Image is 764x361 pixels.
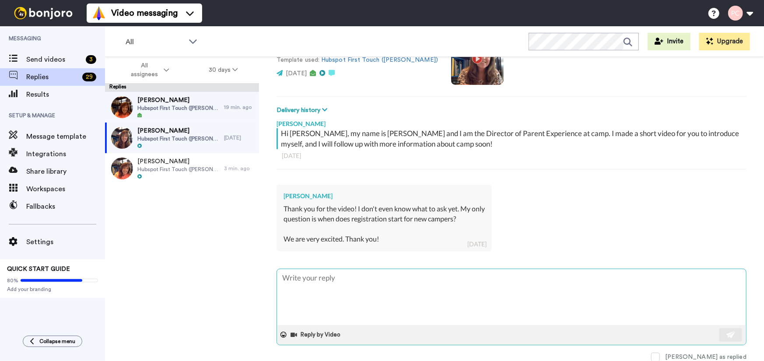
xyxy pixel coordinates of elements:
button: Upgrade [699,33,750,50]
a: Hubspot First Touch ([PERSON_NAME]) [321,57,438,63]
div: Thank you for the video! I don't even know what to ask yet. My only question is when does registr... [284,204,485,244]
img: 433b72f7-1249-4862-b4a0-e0b84314b06d-thumb.jpg [111,127,133,149]
span: Settings [26,237,105,247]
span: 80% [7,277,18,284]
div: 19 min. ago [224,104,255,111]
span: [PERSON_NAME] [137,157,220,166]
span: Workspaces [26,184,105,194]
div: 3 min. ago [224,165,255,172]
img: bj-logo-header-white.svg [11,7,76,19]
img: vm-color.svg [92,6,106,20]
div: [PERSON_NAME] [284,192,485,200]
span: Share library [26,166,105,177]
button: Invite [648,33,690,50]
div: Hi [PERSON_NAME], my name is [PERSON_NAME] and I am the Director of Parent Experience at camp. I ... [281,128,744,149]
span: Add your branding [7,286,98,293]
button: Collapse menu [23,336,82,347]
a: [PERSON_NAME]Hubspot First Touch ([PERSON_NAME])19 min. ago [105,92,259,123]
span: Fallbacks [26,201,105,212]
a: [PERSON_NAME]Hubspot First Touch ([PERSON_NAME])3 min. ago [105,153,259,184]
button: Reply by Video [290,328,343,341]
span: Hubspot First Touch ([PERSON_NAME]) [137,135,220,142]
button: All assignees [107,58,189,82]
span: Collapse menu [39,338,75,345]
div: [DATE] [467,240,487,249]
img: 32ac4ca3-bdd9-4f3f-8608-aced519daae9-thumb.jpg [111,96,133,118]
a: [PERSON_NAME]Hubspot First Touch ([PERSON_NAME])[DATE] [105,123,259,153]
div: 29 [82,73,96,81]
span: Hubspot First Touch ([PERSON_NAME]) [137,105,220,112]
div: 3 [86,55,96,64]
span: [DATE] [286,70,307,77]
span: Hubspot First Touch ([PERSON_NAME]) [137,166,220,173]
span: [PERSON_NAME] [137,96,220,105]
button: Delivery history [277,105,330,115]
div: Replies [105,83,259,92]
span: All [126,37,184,47]
div: [DATE] [282,151,741,160]
button: 30 days [189,62,258,78]
img: 380df80e-bc05-4242-808a-43e29c1831f5-thumb.jpg [111,158,133,179]
span: Video messaging [111,7,178,19]
span: All assignees [126,61,162,79]
span: Integrations [26,149,105,159]
span: Message template [26,131,105,142]
div: [PERSON_NAME] [277,115,746,128]
span: QUICK START GUIDE [7,266,70,272]
span: Results [26,89,105,100]
img: send-white.svg [726,331,736,338]
span: [PERSON_NAME] [137,126,220,135]
span: Send videos [26,54,82,65]
div: [DATE] [224,134,255,141]
span: Replies [26,72,79,82]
